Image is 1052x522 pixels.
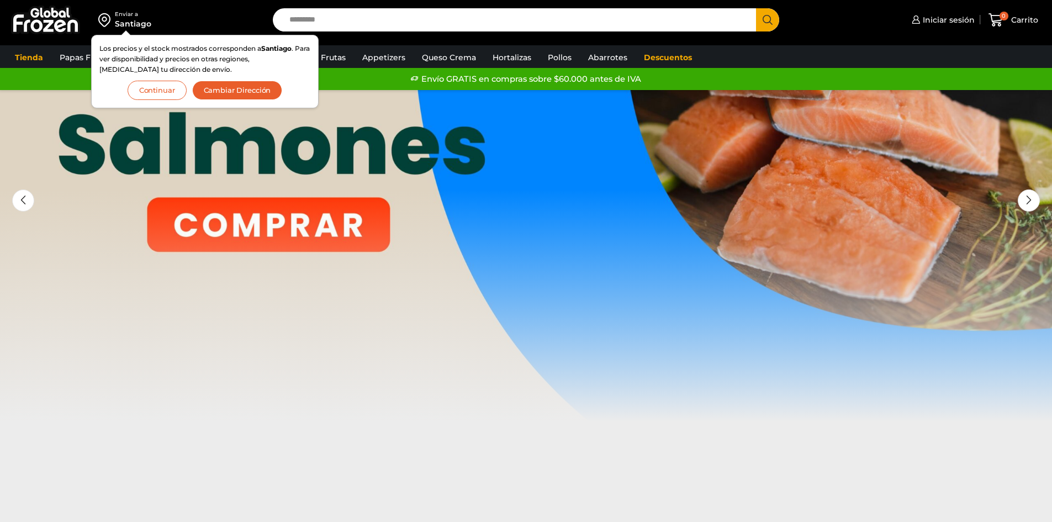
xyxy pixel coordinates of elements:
[487,47,537,68] a: Hortalizas
[192,81,283,100] button: Cambiar Dirección
[909,9,975,31] a: Iniciar sesión
[261,44,292,52] strong: Santiago
[1008,14,1038,25] span: Carrito
[542,47,577,68] a: Pollos
[756,8,779,31] button: Search button
[920,14,975,25] span: Iniciar sesión
[128,81,187,100] button: Continuar
[1000,12,1008,20] span: 0
[9,47,49,68] a: Tienda
[357,47,411,68] a: Appetizers
[115,18,151,29] div: Santiago
[54,47,113,68] a: Papas Fritas
[583,47,633,68] a: Abarrotes
[1018,189,1040,212] div: Next slide
[416,47,482,68] a: Queso Crema
[638,47,697,68] a: Descuentos
[986,7,1041,33] a: 0 Carrito
[12,189,34,212] div: Previous slide
[99,43,310,75] p: Los precios y el stock mostrados corresponden a . Para ver disponibilidad y precios en otras regi...
[115,10,151,18] div: Enviar a
[98,10,115,29] img: address-field-icon.svg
